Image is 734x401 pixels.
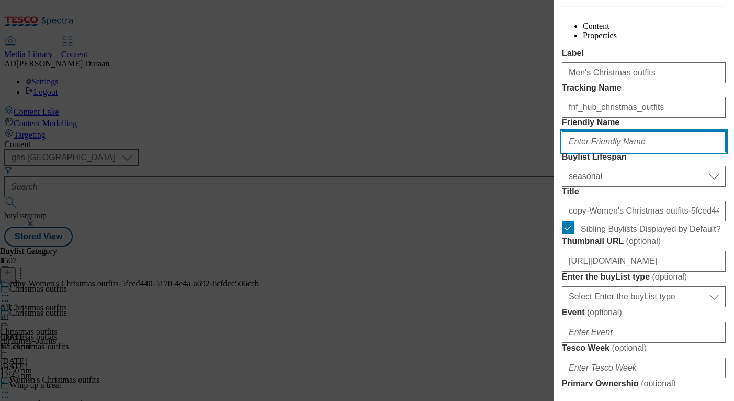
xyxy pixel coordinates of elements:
span: ( optional ) [612,343,647,352]
input: Enter Tracking Name [562,97,726,118]
input: Enter Label [562,62,726,83]
input: Enter Thumbnail URL [562,251,726,272]
label: Buylist Lifespan [562,152,726,162]
input: Enter Event [562,322,726,343]
span: Sibling Buylists Displayed by Default? [581,225,721,234]
li: Properties [583,31,726,40]
li: Content [583,21,726,31]
label: Event [562,307,726,318]
span: ( optional ) [641,379,676,388]
label: Friendly Name [562,118,726,127]
label: Tesco Week [562,343,726,353]
span: ( optional ) [626,237,661,246]
input: Enter Tesco Week [562,358,726,378]
span: ( optional ) [587,308,622,317]
span: ( optional ) [652,272,687,281]
label: Tracking Name [562,83,726,93]
label: Thumbnail URL [562,236,726,247]
label: Title [562,187,726,196]
label: Label [562,49,726,58]
label: Primary Ownership [562,378,726,389]
input: Enter Title [562,200,726,221]
label: Enter the buyList type [562,272,726,282]
input: Enter Friendly Name [562,131,726,152]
